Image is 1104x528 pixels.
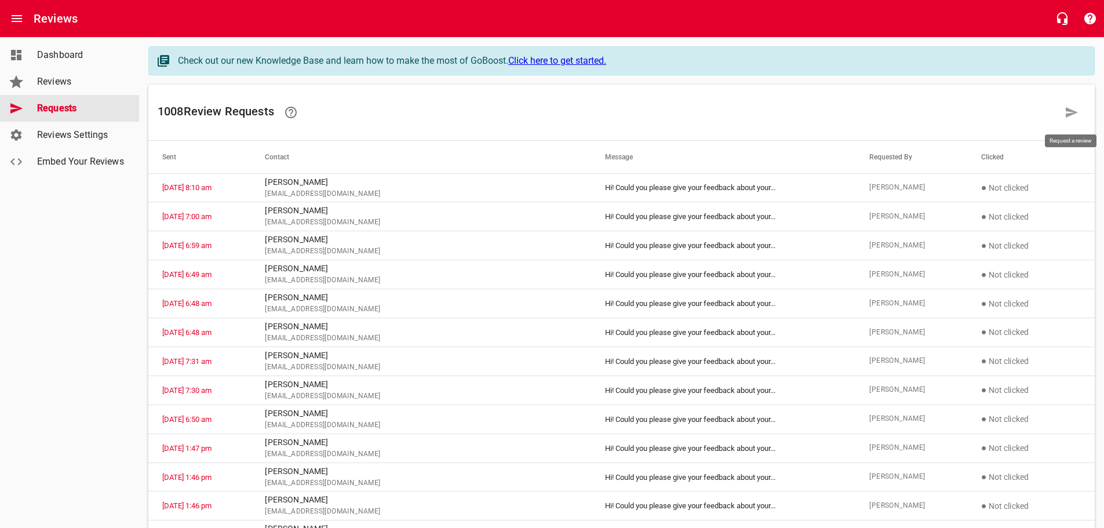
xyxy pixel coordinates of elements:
[34,9,78,28] h6: Reviews
[591,173,855,202] td: Hi! Could you please give your feedback about your ...
[178,54,1083,68] div: Check out our new Knowledge Base and learn how to make the most of GoBoost.
[591,463,855,491] td: Hi! Could you please give your feedback about your ...
[981,442,987,453] span: ●
[162,473,212,482] a: [DATE] 1:46 pm
[265,188,577,200] span: [EMAIL_ADDRESS][DOMAIN_NAME]
[869,269,953,281] span: [PERSON_NAME]
[162,241,212,250] a: [DATE] 6:59 am
[981,413,987,424] span: ●
[265,378,577,391] p: [PERSON_NAME]
[162,501,212,510] a: [DATE] 1:46 pm
[981,412,1081,426] p: Not clicked
[981,441,1081,455] p: Not clicked
[591,491,855,520] td: Hi! Could you please give your feedback about your ...
[265,391,577,402] span: [EMAIL_ADDRESS][DOMAIN_NAME]
[162,183,212,192] a: [DATE] 8:10 am
[591,231,855,260] td: Hi! Could you please give your feedback about your ...
[277,99,305,126] a: Learn how requesting reviews can improve your online presence
[591,260,855,289] td: Hi! Could you please give your feedback about your ...
[162,357,212,366] a: [DATE] 7:31 am
[265,362,577,373] span: [EMAIL_ADDRESS][DOMAIN_NAME]
[265,234,577,246] p: [PERSON_NAME]
[265,304,577,315] span: [EMAIL_ADDRESS][DOMAIN_NAME]
[869,182,953,194] span: [PERSON_NAME]
[162,444,212,453] a: [DATE] 1:47 pm
[981,181,1081,195] p: Not clicked
[591,318,855,347] td: Hi! Could you please give your feedback about your ...
[981,354,1081,368] p: Not clicked
[265,478,577,489] span: [EMAIL_ADDRESS][DOMAIN_NAME]
[162,415,212,424] a: [DATE] 6:50 am
[265,465,577,478] p: [PERSON_NAME]
[265,263,577,275] p: [PERSON_NAME]
[869,384,953,396] span: [PERSON_NAME]
[162,299,212,308] a: [DATE] 6:48 am
[981,239,1081,253] p: Not clicked
[869,298,953,309] span: [PERSON_NAME]
[1076,5,1104,32] button: Support Portal
[981,240,987,251] span: ●
[869,442,953,454] span: [PERSON_NAME]
[265,176,577,188] p: [PERSON_NAME]
[981,211,987,222] span: ●
[265,292,577,304] p: [PERSON_NAME]
[265,407,577,420] p: [PERSON_NAME]
[1048,5,1076,32] button: Live Chat
[869,355,953,367] span: [PERSON_NAME]
[158,99,1058,126] h6: 1008 Review Request s
[591,202,855,231] td: Hi! Could you please give your feedback about your ...
[265,246,577,257] span: [EMAIL_ADDRESS][DOMAIN_NAME]
[981,182,987,193] span: ●
[265,449,577,460] span: [EMAIL_ADDRESS][DOMAIN_NAME]
[869,327,953,338] span: [PERSON_NAME]
[265,506,577,518] span: [EMAIL_ADDRESS][DOMAIN_NAME]
[265,321,577,333] p: [PERSON_NAME]
[265,217,577,228] span: [EMAIL_ADDRESS][DOMAIN_NAME]
[981,355,987,366] span: ●
[162,212,212,221] a: [DATE] 7:00 am
[591,376,855,405] td: Hi! Could you please give your feedback about your ...
[265,205,577,217] p: [PERSON_NAME]
[591,405,855,434] td: Hi! Could you please give your feedback about your ...
[869,211,953,223] span: [PERSON_NAME]
[251,141,591,173] th: Contact
[981,326,987,337] span: ●
[162,386,212,395] a: [DATE] 7:30 am
[981,500,987,511] span: ●
[967,141,1095,173] th: Clicked
[591,141,855,173] th: Message
[265,275,577,286] span: [EMAIL_ADDRESS][DOMAIN_NAME]
[869,413,953,425] span: [PERSON_NAME]
[37,128,125,142] span: Reviews Settings
[981,269,987,280] span: ●
[265,349,577,362] p: [PERSON_NAME]
[265,420,577,431] span: [EMAIL_ADDRESS][DOMAIN_NAME]
[981,210,1081,224] p: Not clicked
[162,328,212,337] a: [DATE] 6:48 am
[591,347,855,376] td: Hi! Could you please give your feedback about your ...
[591,434,855,463] td: Hi! Could you please give your feedback about your ...
[162,270,212,279] a: [DATE] 6:49 am
[591,289,855,318] td: Hi! Could you please give your feedback about your ...
[265,333,577,344] span: [EMAIL_ADDRESS][DOMAIN_NAME]
[981,383,1081,397] p: Not clicked
[37,48,125,62] span: Dashboard
[37,101,125,115] span: Requests
[981,470,1081,484] p: Not clicked
[981,298,987,309] span: ●
[981,297,1081,311] p: Not clicked
[981,325,1081,339] p: Not clicked
[869,240,953,252] span: [PERSON_NAME]
[3,5,31,32] button: Open drawer
[981,384,987,395] span: ●
[265,436,577,449] p: [PERSON_NAME]
[37,75,125,89] span: Reviews
[981,471,987,482] span: ●
[265,494,577,506] p: [PERSON_NAME]
[855,141,967,173] th: Requested By
[981,499,1081,513] p: Not clicked
[869,471,953,483] span: [PERSON_NAME]
[148,141,251,173] th: Sent
[981,268,1081,282] p: Not clicked
[508,55,606,66] a: Click here to get started.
